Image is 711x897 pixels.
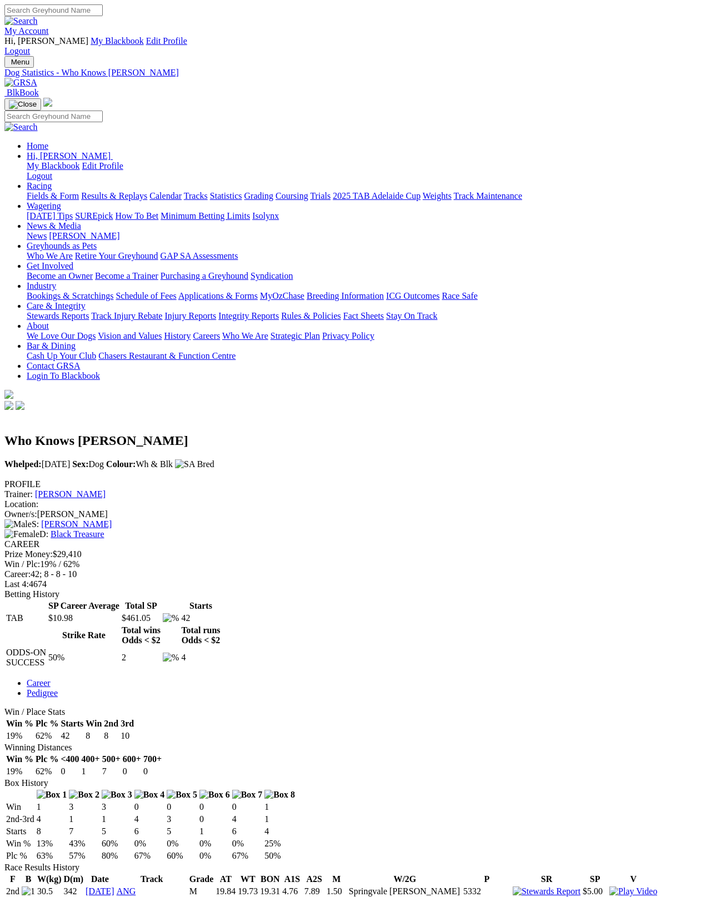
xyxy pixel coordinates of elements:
[75,251,158,260] a: Retire Your Greyhound
[27,231,47,240] a: News
[166,838,198,849] td: 0%
[27,181,52,191] a: Racing
[134,826,166,837] td: 6
[27,371,100,380] a: Login To Blackbook
[68,814,100,825] td: 1
[4,569,707,579] div: 42; 8 - 8 - 10
[237,886,258,897] td: 19.73
[348,874,462,885] th: W/2G
[386,311,437,320] a: Stay On Track
[27,161,707,181] div: Hi, [PERSON_NAME]
[281,311,341,320] a: Rules & Policies
[251,271,293,280] a: Syndication
[27,351,96,360] a: Cash Up Your Club
[101,801,133,813] td: 3
[27,241,97,250] a: Greyhounds as Pets
[512,874,581,885] th: SR
[101,826,133,837] td: 5
[582,886,608,897] td: $5.00
[4,68,707,78] div: Dog Statistics - Who Knows [PERSON_NAME]
[161,211,250,221] a: Minimum Betting Limits
[101,850,133,861] td: 80%
[4,539,707,549] div: CAREER
[232,850,263,861] td: 67%
[43,98,52,107] img: logo-grsa-white.png
[27,311,89,320] a: Stewards Reports
[6,826,35,837] td: Starts
[463,874,511,885] th: P
[121,647,161,668] td: 2
[49,231,119,240] a: [PERSON_NAME]
[116,211,159,221] a: How To Bet
[166,826,198,837] td: 5
[68,826,100,837] td: 7
[4,519,39,529] span: S:
[218,311,279,320] a: Integrity Reports
[4,390,13,399] img: logo-grsa-white.png
[27,361,80,370] a: Contact GRSA
[9,100,37,109] img: Close
[6,613,47,624] td: TAB
[37,886,62,897] td: 30.5
[27,221,81,230] a: News & Media
[27,261,73,270] a: Get Involved
[4,433,707,448] h2: Who Knows [PERSON_NAME]
[72,459,104,469] span: Dog
[4,401,13,410] img: facebook.svg
[282,886,302,897] td: 4.76
[199,801,231,813] td: 0
[81,766,101,777] td: 1
[27,201,61,211] a: Wagering
[122,754,142,765] th: 600+
[264,814,296,825] td: 1
[11,58,29,66] span: Menu
[4,863,707,873] div: Race Results History
[307,291,384,300] a: Breeding Information
[121,625,161,646] th: Total wins Odds < $2
[264,838,296,849] td: 25%
[189,886,214,897] td: M
[237,874,258,885] th: WT
[36,826,68,837] td: 8
[27,191,79,201] a: Fields & Form
[463,886,511,897] td: 5332
[210,191,242,201] a: Statistics
[178,291,258,300] a: Applications & Forms
[4,111,103,122] input: Search
[166,801,198,813] td: 0
[4,499,38,509] span: Location:
[232,838,263,849] td: 0%
[6,754,34,765] th: Win %
[35,718,59,729] th: Plc %
[175,459,214,469] img: SA Bred
[95,271,158,280] a: Become a Trainer
[4,122,38,132] img: Search
[199,814,231,825] td: 0
[48,613,120,624] td: $10.98
[4,56,34,68] button: Toggle navigation
[68,801,100,813] td: 3
[6,886,20,897] td: 2nd
[310,191,331,201] a: Trials
[4,519,32,529] img: Male
[4,36,707,56] div: My Account
[181,613,221,624] td: 42
[282,874,302,885] th: A1S
[222,331,268,340] a: Who We Are
[27,281,56,290] a: Industry
[6,850,35,861] td: Plc %
[4,36,88,46] span: Hi, [PERSON_NAME]
[27,251,707,261] div: Greyhounds as Pets
[35,754,59,765] th: Plc %
[35,766,59,777] td: 62%
[181,625,221,646] th: Total runs Odds < $2
[75,211,113,221] a: SUREpick
[48,600,120,612] th: SP Career Average
[82,161,123,171] a: Edit Profile
[27,211,707,221] div: Wagering
[101,838,133,849] td: 60%
[232,801,263,813] td: 0
[86,886,114,896] a: [DATE]
[4,509,707,519] div: [PERSON_NAME]
[16,401,24,410] img: twitter.svg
